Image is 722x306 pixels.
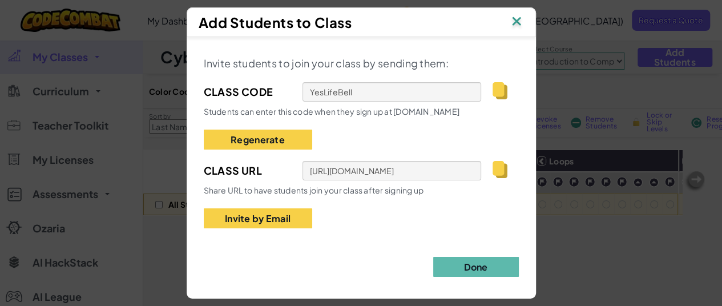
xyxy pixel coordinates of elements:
[204,106,460,116] span: Students can enter this code when they sign up at [DOMAIN_NAME]
[433,257,519,277] button: Done
[493,161,507,178] img: IconCopy.svg
[493,82,507,99] img: IconCopy.svg
[204,130,312,150] button: Regenerate
[509,14,524,31] img: IconClose.svg
[204,208,312,228] button: Invite by Email
[199,14,352,31] span: Add Students to Class
[204,83,291,100] span: Class Code
[204,185,424,195] span: Share URL to have students join your class after signing up
[204,162,291,179] span: Class Url
[204,57,449,70] span: Invite students to join your class by sending them:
